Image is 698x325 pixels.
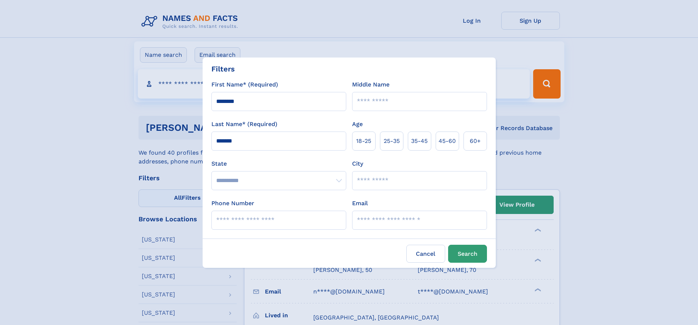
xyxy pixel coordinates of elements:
[211,159,346,168] label: State
[384,137,400,145] span: 25‑35
[352,199,368,208] label: Email
[211,120,277,129] label: Last Name* (Required)
[211,80,278,89] label: First Name* (Required)
[470,137,481,145] span: 60+
[439,137,456,145] span: 45‑60
[211,199,254,208] label: Phone Number
[411,137,428,145] span: 35‑45
[352,80,389,89] label: Middle Name
[352,120,363,129] label: Age
[352,159,363,168] label: City
[406,245,445,263] label: Cancel
[356,137,371,145] span: 18‑25
[448,245,487,263] button: Search
[211,63,235,74] div: Filters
